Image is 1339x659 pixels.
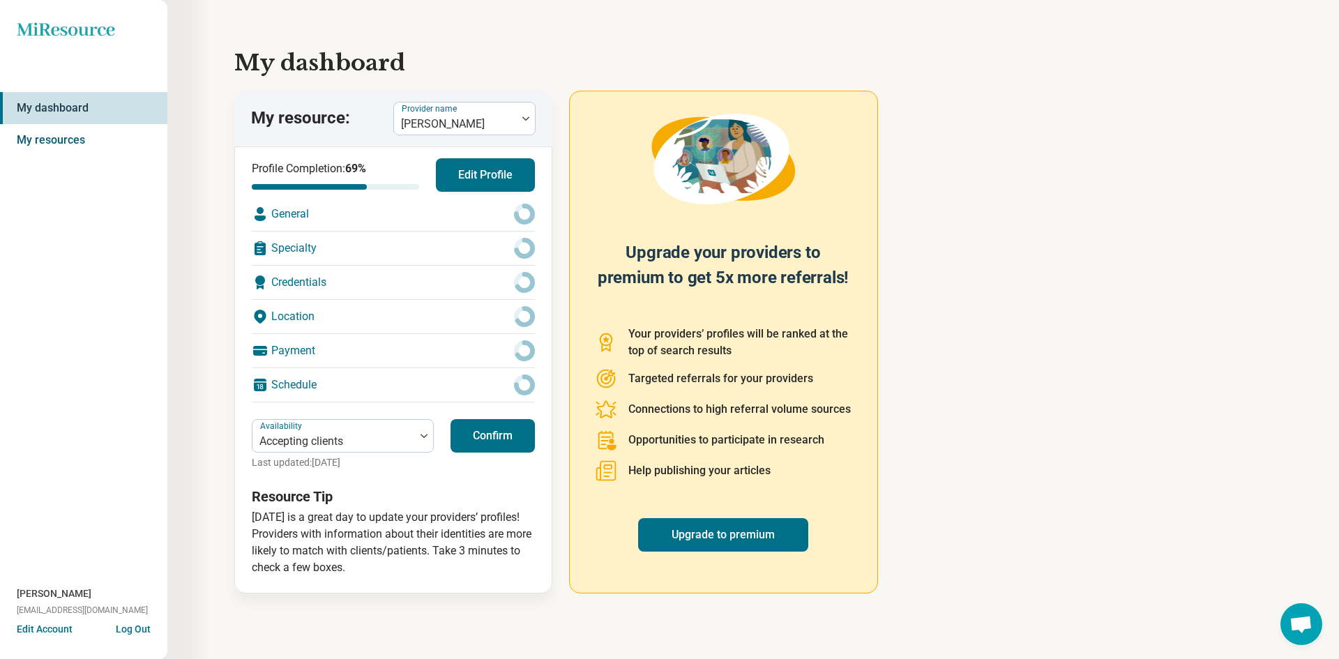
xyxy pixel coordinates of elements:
p: Last updated: [DATE] [252,455,434,470]
a: Upgrade to premium [638,518,808,552]
label: Provider name [402,104,460,114]
div: Profile Completion: [252,160,419,190]
div: Specialty [252,232,535,265]
button: Confirm [451,419,535,453]
button: Edit Profile [436,158,535,192]
p: Opportunities to participate in research [628,432,824,448]
h3: Resource Tip [252,487,535,506]
h2: Upgrade your providers to premium to get 5x more referrals! [595,240,852,309]
div: Payment [252,334,535,368]
label: Availability [260,421,305,431]
span: [EMAIL_ADDRESS][DOMAIN_NAME] [17,604,148,616]
div: Schedule [252,368,535,402]
button: Edit Account [17,622,73,637]
button: Log Out [116,622,151,633]
div: Open chat [1280,603,1322,645]
span: 69 % [345,162,366,175]
h1: My dashboard [234,46,1272,79]
p: Targeted referrals for your providers [628,370,813,387]
p: Help publishing your articles [628,462,771,479]
p: My resource: [251,107,350,130]
div: General [252,197,535,231]
p: Connections to high referral volume sources [628,401,851,418]
p: Your providers’ profiles will be ranked at the top of search results [628,326,852,359]
div: Credentials [252,266,535,299]
p: [DATE] is a great day to update your providers’ profiles! Providers with information about their ... [252,509,535,576]
span: [PERSON_NAME] [17,586,91,601]
div: Location [252,300,535,333]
